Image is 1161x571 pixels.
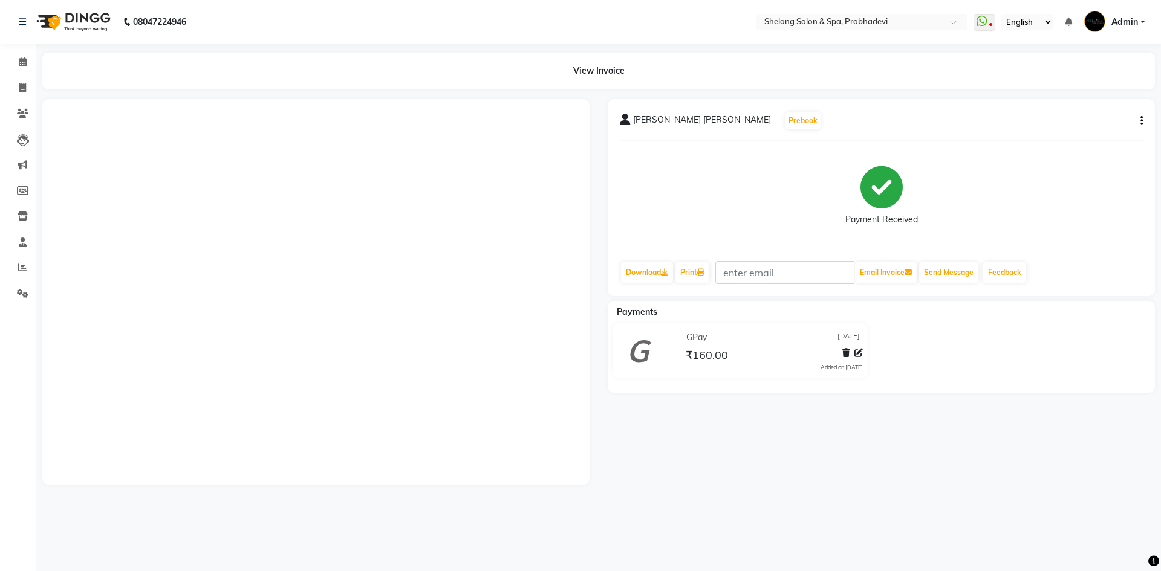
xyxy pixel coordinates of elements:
[31,5,114,39] img: logo
[785,112,821,129] button: Prebook
[133,5,186,39] b: 08047224946
[983,262,1026,283] a: Feedback
[621,262,673,283] a: Download
[675,262,709,283] a: Print
[42,53,1155,89] div: View Invoice
[1111,16,1138,28] span: Admin
[686,348,728,365] span: ₹160.00
[845,213,918,226] div: Payment Received
[837,331,860,344] span: [DATE]
[617,306,657,317] span: Payments
[633,114,771,131] span: [PERSON_NAME] [PERSON_NAME]
[1084,11,1105,32] img: Admin
[715,261,854,284] input: enter email
[855,262,917,283] button: Email Invoice
[686,331,707,344] span: GPay
[821,363,863,372] div: Added on [DATE]
[919,262,978,283] button: Send Message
